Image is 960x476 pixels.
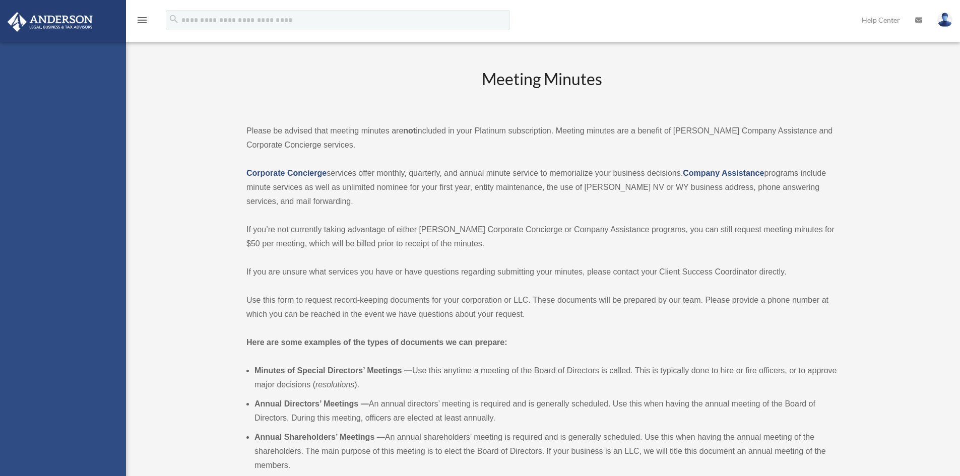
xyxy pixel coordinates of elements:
[5,12,96,32] img: Anderson Advisors Platinum Portal
[246,166,837,209] p: services offer monthly, quarterly, and annual minute service to memorialize your business decisio...
[246,68,837,110] h2: Meeting Minutes
[246,293,837,321] p: Use this form to request record-keeping documents for your corporation or LLC. These documents wi...
[254,433,385,441] b: Annual Shareholders’ Meetings —
[136,14,148,26] i: menu
[403,126,416,135] strong: not
[254,430,837,472] li: An annual shareholders’ meeting is required and is generally scheduled. Use this when having the ...
[246,223,837,251] p: If you’re not currently taking advantage of either [PERSON_NAME] Corporate Concierge or Company A...
[254,364,837,392] li: Use this anytime a meeting of the Board of Directors is called. This is typically done to hire or...
[315,380,354,389] em: resolutions
[168,14,179,25] i: search
[937,13,952,27] img: User Pic
[246,265,837,279] p: If you are unsure what services you have or have questions regarding submitting your minutes, ple...
[246,169,327,177] a: Corporate Concierge
[683,169,764,177] a: Company Assistance
[254,397,837,425] li: An annual directors’ meeting is required and is generally scheduled. Use this when having the ann...
[246,338,507,347] strong: Here are some examples of the types of documents we can prepare:
[254,399,369,408] b: Annual Directors’ Meetings —
[136,18,148,26] a: menu
[254,366,412,375] b: Minutes of Special Directors’ Meetings —
[246,124,837,152] p: Please be advised that meeting minutes are included in your Platinum subscription. Meeting minute...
